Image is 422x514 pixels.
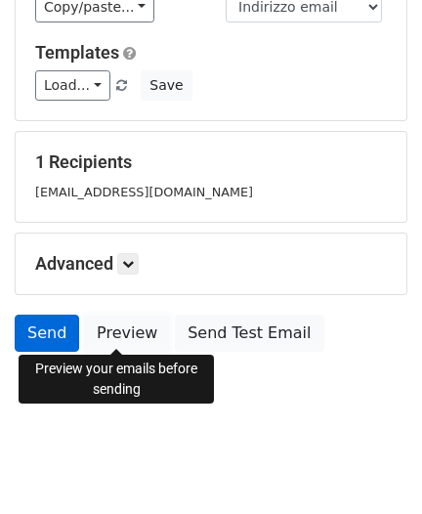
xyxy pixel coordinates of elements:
a: Send Test Email [175,315,323,352]
h5: Advanced [35,253,387,275]
a: Load... [35,70,110,101]
h5: 1 Recipients [35,151,387,173]
div: Preview your emails before sending [19,355,214,404]
a: Preview [84,315,170,352]
button: Save [141,70,191,101]
a: Send [15,315,79,352]
small: [EMAIL_ADDRESS][DOMAIN_NAME] [35,185,253,199]
a: Templates [35,42,119,63]
iframe: Chat Widget [324,420,422,514]
div: Widget chat [324,420,422,514]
